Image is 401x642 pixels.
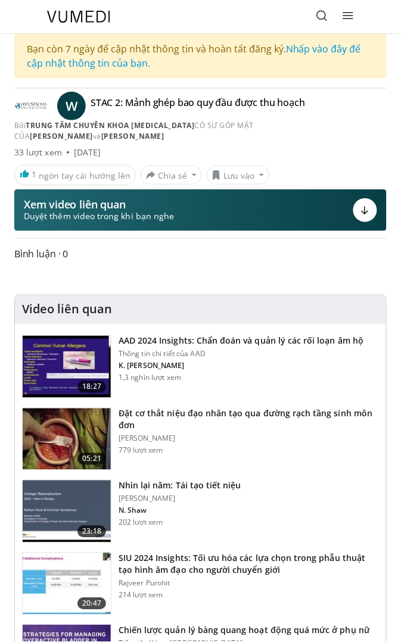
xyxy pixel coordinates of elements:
[119,494,176,504] font: [PERSON_NAME]
[23,409,111,470] img: 735fcd68-c9dc-4d64-bd7c-3ac0607bf3e9.150x105_q85_crop-smart_upscale.jpg
[14,120,26,130] font: Bởi
[119,335,363,347] font: AAD 2024 Insights: Chẩn đoán và quản lý các rối loạn âm hộ
[82,454,101,464] font: 05:21
[63,247,69,260] font: 0
[14,120,254,141] font: CÓ SỰ GÓP MẶT CỦA
[158,170,187,181] font: Chia sẻ
[119,480,241,491] font: Nhìn lại năm: Tái tạo tiết niệu
[93,131,101,141] font: và
[101,131,164,141] a: [PERSON_NAME]
[119,361,185,371] font: K. [PERSON_NAME]
[119,553,366,576] font: SIU 2024 Insights: Tối ưu hóa các lựa chọn trong phẫu thuật tạo hình âm đạo cho người chuyển giới
[119,373,181,383] font: 1,3 nghìn lượt xem
[119,349,206,359] font: Thông tin chi tiết của AAD
[74,147,101,158] font: [DATE]
[224,170,255,181] font: Lưu vào
[119,506,147,516] font: N. Shaw
[141,166,202,185] button: Chia sẻ
[119,578,170,588] font: Rajveer Purohit
[22,335,379,398] a: 18:27 AAD 2024 Insights: Chẩn đoán và quản lý các rối loạn âm hộ Thông tin chi tiết của AAD K. [P...
[47,11,110,23] img: Logo VuMedi
[119,625,370,636] font: Chiến lược quản lý bàng quang hoạt động quá mức ở phụ nữ
[82,599,101,609] font: 20:47
[14,247,56,260] font: Bình luận
[23,481,111,543] img: a4763f22-b98d-4ca7-a7b0-76e2b474f451.png.150x105_q85_crop-smart_upscale.png
[30,131,94,141] a: [PERSON_NAME]
[22,408,379,471] a: 05:21 Đặt cơ thắt niệu đạo nhân tạo qua đường rạch tầng sinh môn đơn [PERSON_NAME] 779 lượt xem
[27,42,286,55] font: Bạn còn 7 ngày để cập nhật thông tin và hoàn tất đăng ký.
[22,480,379,543] a: 23:18 Nhìn lại năm: Tái tạo tiết niệu [PERSON_NAME] N. Shaw 202 lượt xem
[66,97,77,114] font: W
[14,147,62,158] font: 33 lượt xem
[119,434,176,444] font: [PERSON_NAME]
[207,166,270,185] button: Lưu vào
[22,301,112,317] font: Video liên quan
[14,189,387,231] button: Xem video liên quan Duyệt thêm video trong khi bạn nghe
[26,120,195,130] a: Trung tâm Chuyên khoa [MEDICAL_DATA]
[119,445,163,456] font: 779 lượt xem
[91,96,305,109] font: STAC 2: Mảnh ghép bao quy đầu được thu hoạch
[24,210,174,222] font: Duyệt thêm video trong khi bạn nghe
[22,553,379,616] a: 20:47 SIU 2024 Insights: Tối ưu hóa các lựa chọn trong phẫu thuật tạo hình âm đạo cho người chuyể...
[14,165,136,185] a: 1 ngón tay cái hướng lên
[82,382,101,392] font: 18:27
[23,553,111,615] img: 7d2a5eae-1b38-4df6-9a7f-463b8470133b.150x105_q85_crop-smart_upscale.jpg
[14,96,48,116] img: Trung tâm chuyên khoa lỗ tiểu thấp
[119,590,163,600] font: 214 lượt xem
[24,197,126,211] font: Xem video liên quan
[119,408,372,431] font: Đặt cơ thắt niệu đạo nhân tạo qua đường rạch tầng sinh môn đơn
[119,518,163,528] font: 202 lượt xem
[23,336,111,398] img: 391116fa-c4eb-4293-bed8-ba80efc87e4b.150x105_q85_crop-smart_upscale.jpg
[57,92,86,120] a: W
[82,526,101,537] font: 23:18
[32,169,36,180] font: 1
[39,170,130,182] font: ngón tay cái hướng lên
